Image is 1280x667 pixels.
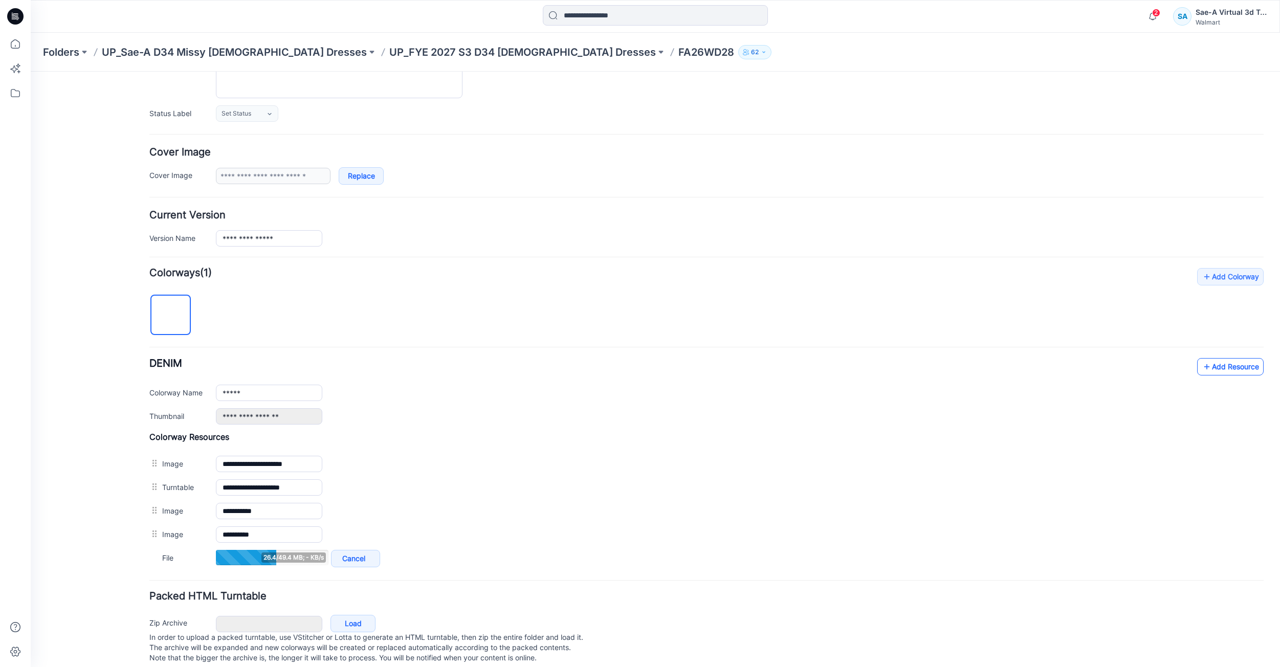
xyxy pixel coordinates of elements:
a: Cancel [300,478,349,496]
p: 62 [751,47,759,58]
a: Replace [308,96,353,113]
h4: Cover Image [119,76,1233,85]
label: Thumbnail [119,339,175,350]
a: Add Resource [1166,286,1233,304]
a: Folders [43,45,79,59]
label: Image [131,433,175,444]
label: Colorway Name [119,315,175,326]
p: FA26WD28 [678,45,734,59]
span: (1) [169,195,181,207]
label: Image [131,386,175,397]
a: Load [300,543,345,561]
span: 26.4/49.4 MB; - KB/s [231,481,295,491]
button: 62 [738,45,771,59]
a: UP_Sae-A D34 Missy [DEMOGRAPHIC_DATA] Dresses [102,45,367,59]
label: Cover Image [119,98,175,109]
label: Zip Archive [119,545,175,557]
h4: Colorway Resources [119,360,1233,370]
label: Image [131,457,175,468]
iframe: edit-style [31,72,1280,667]
label: Version Name [119,161,175,172]
h4: Current Version [119,139,1233,148]
h4: Packed HTML Turntable [119,520,1233,529]
span: 2 [1152,9,1160,17]
span: DENIM [119,285,151,298]
strong: Colorways [119,195,169,207]
div: SA [1173,7,1191,26]
a: UP_FYE 2027 S3 D34 [DEMOGRAPHIC_DATA] Dresses [389,45,656,59]
div: Walmart [1196,18,1267,26]
label: File [131,480,175,492]
div: Sae-A Virtual 3d Team [1196,6,1267,18]
a: Add Colorway [1166,196,1233,214]
label: Turntable [131,410,175,421]
p: In order to upload a packed turntable, use VStitcher or Lotta to generate an HTML turntable, then... [119,561,1233,591]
